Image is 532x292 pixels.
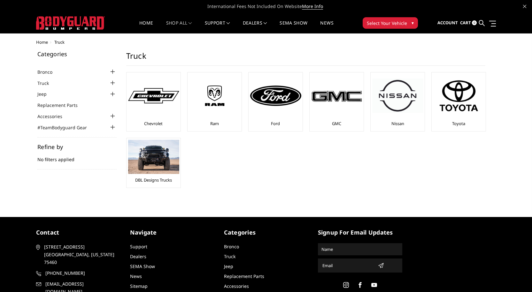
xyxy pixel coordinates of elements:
input: Email [320,260,375,271]
a: Cart 0 [460,14,477,32]
h5: Categories [37,51,117,57]
div: No filters applied [37,144,117,169]
a: Home [36,39,48,45]
a: News [320,21,333,33]
a: [PHONE_NUMBER] [36,269,120,277]
a: Nissan [391,121,404,126]
a: SEMA Show [130,263,155,269]
a: Dealers [130,253,146,259]
a: DBL Designs Trucks [135,177,172,183]
a: Home [139,21,153,33]
a: Accessories [37,113,70,120]
a: GMC [332,121,341,126]
a: News [130,273,142,279]
a: Bronco [37,69,60,75]
h5: Refine by [37,144,117,150]
img: BODYGUARD BUMPERS [36,16,105,30]
a: Accessories [224,283,249,289]
a: Truck [224,253,235,259]
h5: signup for email updates [318,228,402,237]
span: 0 [472,20,477,25]
span: Cart [460,20,471,26]
a: Chevrolet [144,121,163,126]
a: Replacement Parts [224,273,264,279]
a: shop all [166,21,192,33]
span: [STREET_ADDRESS] [GEOGRAPHIC_DATA], [US_STATE] 75460 [44,243,118,266]
h5: Navigate [130,228,214,237]
a: Ford [271,121,280,126]
a: Support [205,21,230,33]
a: Truck [37,80,57,86]
span: Select Your Vehicle [367,20,407,26]
a: Jeep [224,263,233,269]
span: Truck [54,39,65,45]
span: Account [437,20,458,26]
a: Support [130,243,147,250]
h1: Truck [126,51,485,66]
a: Dealers [243,21,267,33]
a: Jeep [37,91,55,97]
a: #TeamBodyguard Gear [37,124,95,131]
a: More Info [302,3,323,10]
a: Sitemap [130,283,148,289]
span: [PHONE_NUMBER] [45,269,120,277]
input: Name [319,244,401,254]
span: ▾ [412,19,414,26]
a: Replacement Parts [37,102,86,109]
a: Bronco [224,243,239,250]
a: Toyota [452,121,465,126]
a: Ram [210,121,219,126]
a: Account [437,14,458,32]
a: SEMA Show [280,21,307,33]
h5: contact [36,228,120,237]
h5: Categories [224,228,308,237]
button: Select Your Vehicle [363,17,418,29]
